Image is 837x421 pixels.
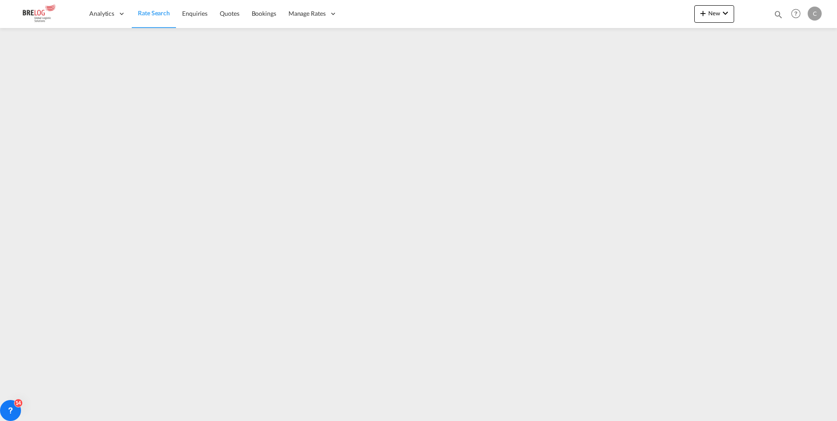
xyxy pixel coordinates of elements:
[698,8,708,18] md-icon: icon-plus 400-fg
[182,10,207,17] span: Enquiries
[788,6,808,22] div: Help
[808,7,822,21] div: c
[774,10,783,23] div: icon-magnify
[288,9,326,18] span: Manage Rates
[788,6,803,21] span: Help
[89,9,114,18] span: Analytics
[694,5,734,23] button: icon-plus 400-fgNewicon-chevron-down
[13,4,72,24] img: daae70a0ee2511ecb27c1fb462fa6191.png
[220,10,239,17] span: Quotes
[774,10,783,19] md-icon: icon-magnify
[138,9,170,17] span: Rate Search
[720,8,731,18] md-icon: icon-chevron-down
[698,10,731,17] span: New
[252,10,276,17] span: Bookings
